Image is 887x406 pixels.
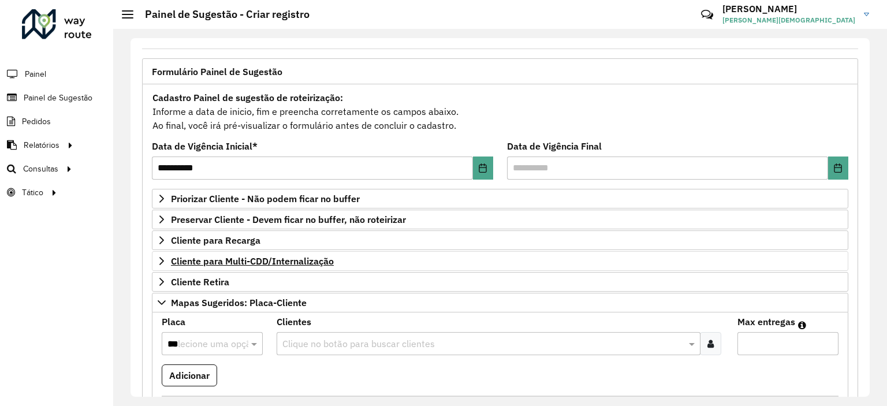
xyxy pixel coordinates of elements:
[152,189,848,208] a: Priorizar Cliente - Não podem ficar no buffer
[171,215,406,224] span: Preservar Cliente - Devem ficar no buffer, não roteirizar
[25,68,46,80] span: Painel
[23,163,58,175] span: Consultas
[722,3,855,14] h3: [PERSON_NAME]
[828,157,848,180] button: Choose Date
[133,8,310,21] h2: Painel de Sugestão - Criar registro
[152,251,848,271] a: Cliente para Multi-CDD/Internalização
[171,277,229,286] span: Cliente Retira
[171,194,360,203] span: Priorizar Cliente - Não podem ficar no buffer
[152,67,282,76] span: Formulário Painel de Sugestão
[152,210,848,229] a: Preservar Cliente - Devem ficar no buffer, não roteirizar
[722,15,855,25] span: [PERSON_NAME][DEMOGRAPHIC_DATA]
[171,298,307,307] span: Mapas Sugeridos: Placa-Cliente
[152,139,258,153] label: Data de Vigência Inicial
[152,272,848,292] a: Cliente Retira
[798,321,806,330] em: Máximo de clientes que serão colocados na mesma rota com os clientes informados
[152,90,848,133] div: Informe a data de inicio, fim e preencha corretamente os campos abaixo. Ao final, você irá pré-vi...
[695,2,720,27] a: Contato Rápido
[171,236,260,245] span: Cliente para Recarga
[162,315,185,329] label: Placa
[24,92,92,104] span: Painel de Sugestão
[22,187,43,199] span: Tático
[152,92,343,103] strong: Cadastro Painel de sugestão de roteirização:
[152,230,848,250] a: Cliente para Recarga
[473,157,493,180] button: Choose Date
[22,116,51,128] span: Pedidos
[171,256,334,266] span: Cliente para Multi-CDD/Internalização
[507,139,602,153] label: Data de Vigência Final
[24,139,59,151] span: Relatórios
[737,315,795,329] label: Max entregas
[162,364,217,386] button: Adicionar
[152,293,848,312] a: Mapas Sugeridos: Placa-Cliente
[277,315,311,329] label: Clientes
